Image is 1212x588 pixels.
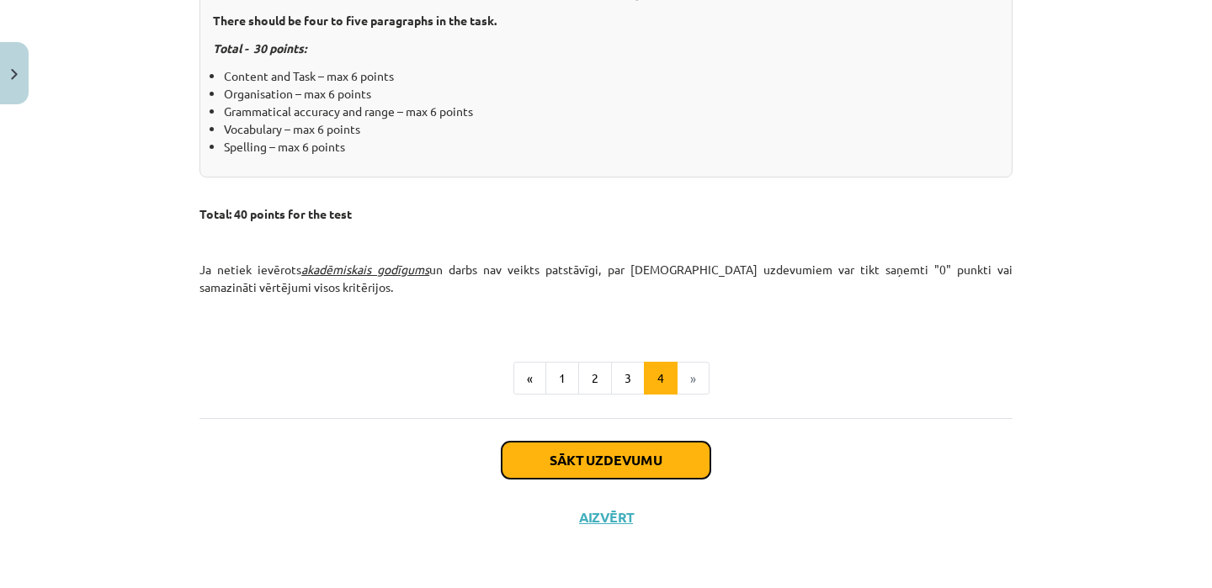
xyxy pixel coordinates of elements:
[644,362,678,395] button: 4
[611,362,645,395] button: 3
[574,509,638,526] button: Aizvērt
[213,40,306,56] strong: Total - 30 points:
[224,85,999,103] li: Organisation – max 6 points
[513,362,546,395] button: «
[11,69,18,80] img: icon-close-lesson-0947bae3869378f0d4975bcd49f059093ad1ed9edebbc8119c70593378902aed.svg
[199,362,1013,395] nav: Page navigation example
[502,442,710,479] button: Sākt uzdevumu
[199,261,1013,296] p: Ja netiek ievērots un darbs nav veikts patstāvīgi, par [DEMOGRAPHIC_DATA] uzdevumiem var tikt saņ...
[213,13,497,28] strong: There should be four to five paragraphs in the task.
[301,262,429,277] em: akadēmiskais godīgums
[224,138,999,156] li: Spelling – max 6 points
[545,362,579,395] button: 1
[224,103,999,120] li: Grammatical accuracy and range – max 6 points
[224,67,999,85] li: Content and Task – max 6 points
[578,362,612,395] button: 2
[224,120,999,138] li: Vocabulary – max 6 points
[199,206,352,221] strong: Total: 40 points for the test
